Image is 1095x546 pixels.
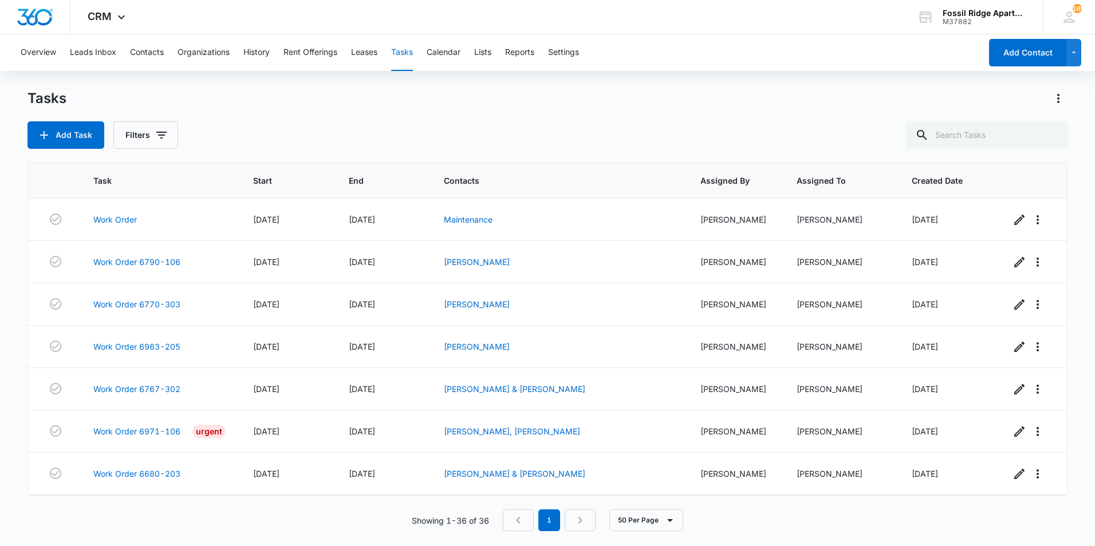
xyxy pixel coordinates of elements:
[349,469,375,478] span: [DATE]
[912,299,938,309] span: [DATE]
[253,426,279,436] span: [DATE]
[912,215,938,224] span: [DATE]
[444,384,585,394] a: [PERSON_NAME] & [PERSON_NAME]
[412,515,489,527] p: Showing 1-36 of 36
[178,34,230,71] button: Organizations
[797,213,885,225] div: [PERSON_NAME]
[253,342,279,351] span: [DATE]
[444,342,510,351] a: [PERSON_NAME]
[351,34,377,71] button: Leases
[700,383,769,395] div: [PERSON_NAME]
[700,425,769,437] div: [PERSON_NAME]
[93,256,180,268] a: Work Order 6790-106
[349,384,375,394] span: [DATE]
[912,175,966,187] span: Created Date
[444,426,580,436] a: [PERSON_NAME], [PERSON_NAME]
[93,341,180,353] a: Work Order 6963-205
[253,299,279,309] span: [DATE]
[503,509,596,531] nav: Pagination
[548,34,579,71] button: Settings
[444,175,656,187] span: Contacts
[797,383,885,395] div: [PERSON_NAME]
[253,384,279,394] span: [DATE]
[906,121,1068,149] input: Search Tasks
[27,90,66,107] h1: Tasks
[989,39,1066,66] button: Add Contact
[797,256,885,268] div: [PERSON_NAME]
[912,426,938,436] span: [DATE]
[391,34,413,71] button: Tasks
[912,384,938,394] span: [DATE]
[1073,4,1082,13] div: notifications count
[797,298,885,310] div: [PERSON_NAME]
[538,509,560,531] em: 1
[700,468,769,480] div: [PERSON_NAME]
[1073,4,1082,13] span: 169
[21,34,56,71] button: Overview
[93,175,208,187] span: Task
[943,9,1026,18] div: account name
[912,257,938,267] span: [DATE]
[797,341,885,353] div: [PERSON_NAME]
[700,213,769,225] div: [PERSON_NAME]
[243,34,270,71] button: History
[1049,89,1068,108] button: Actions
[349,257,375,267] span: [DATE]
[700,256,769,268] div: [PERSON_NAME]
[253,469,279,478] span: [DATE]
[253,175,305,187] span: Start
[130,34,164,71] button: Contacts
[253,257,279,267] span: [DATE]
[700,298,769,310] div: [PERSON_NAME]
[70,34,116,71] button: Leads Inbox
[93,468,180,480] a: Work Order 6680-203
[943,18,1026,26] div: account id
[444,215,493,224] a: Maintenance
[444,299,510,309] a: [PERSON_NAME]
[349,342,375,351] span: [DATE]
[797,175,868,187] span: Assigned To
[93,298,180,310] a: Work Order 6770-303
[349,299,375,309] span: [DATE]
[444,469,585,478] a: [PERSON_NAME] & [PERSON_NAME]
[253,215,279,224] span: [DATE]
[113,121,178,149] button: Filters
[912,469,938,478] span: [DATE]
[427,34,460,71] button: Calendar
[192,425,226,438] div: Urgent
[700,175,753,187] span: Assigned By
[349,215,375,224] span: [DATE]
[283,34,337,71] button: Rent Offerings
[93,213,137,225] a: Work Order
[93,383,180,395] a: Work Order 6767-302
[474,34,491,71] button: Lists
[797,425,885,437] div: [PERSON_NAME]
[444,257,510,267] a: [PERSON_NAME]
[700,341,769,353] div: [PERSON_NAME]
[609,509,683,531] button: 50 Per Page
[93,425,180,437] a: Work Order 6971-106
[912,342,938,351] span: [DATE]
[349,426,375,436] span: [DATE]
[88,10,112,22] span: CRM
[27,121,104,149] button: Add Task
[349,175,400,187] span: End
[797,468,885,480] div: [PERSON_NAME]
[505,34,534,71] button: Reports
